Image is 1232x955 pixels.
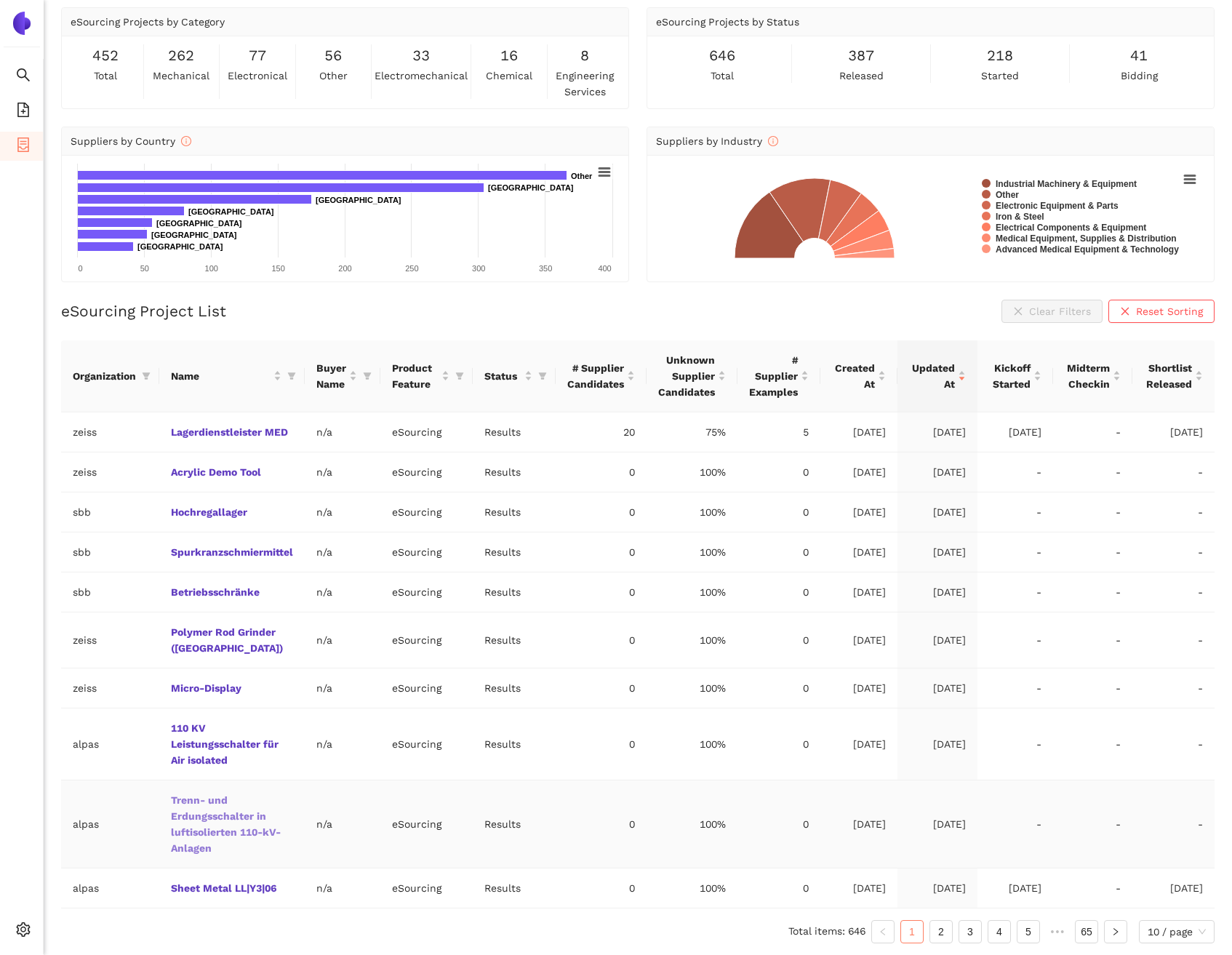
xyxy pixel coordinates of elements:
[996,233,1177,244] text: Medical Equipment, Supplies & Distribution
[319,68,348,84] span: other
[159,340,305,412] th: this column's title is Name,this column is sortable
[380,612,473,668] td: eSourcing
[930,921,952,943] a: 2
[305,572,380,612] td: n/a
[897,452,977,492] td: [DATE]
[380,412,473,452] td: eSourcing
[94,68,117,84] span: total
[647,340,737,412] th: this column's title is Unknown Supplier Candidates,this column is sortable
[380,708,473,780] td: eSourcing
[1053,340,1133,412] th: this column's title is Midterm Checkin,this column is sortable
[647,708,737,780] td: 100%
[1132,868,1215,908] td: [DATE]
[1108,300,1215,323] button: closeReset Sorting
[1075,920,1098,943] li: 65
[380,668,473,708] td: eSourcing
[228,68,287,84] span: electronical
[380,452,473,492] td: eSourcing
[900,920,924,943] li: 1
[484,368,521,384] span: Status
[1046,920,1069,943] li: Next 5 Pages
[996,223,1146,233] text: Electrical Components & Equipment
[316,196,401,204] text: [GEOGRAPHIC_DATA]
[1053,780,1133,868] td: -
[996,201,1119,211] text: Electronic Equipment & Parts
[977,868,1053,908] td: [DATE]
[820,532,897,572] td: [DATE]
[305,868,380,908] td: n/a
[977,668,1053,708] td: -
[656,16,799,28] span: eSourcing Projects by Status
[820,868,897,908] td: [DATE]
[16,97,31,127] span: file-add
[324,44,342,67] span: 56
[16,917,31,946] span: setting
[61,668,159,708] td: zeiss
[380,780,473,868] td: eSourcing
[380,572,473,612] td: eSourcing
[1120,306,1130,318] span: close
[820,492,897,532] td: [DATE]
[977,452,1053,492] td: -
[473,708,556,780] td: Results
[188,207,274,216] text: [GEOGRAPHIC_DATA]
[1132,708,1215,780] td: -
[452,357,467,395] span: filter
[168,44,194,67] span: 262
[412,44,430,67] span: 33
[305,532,380,572] td: n/a
[737,412,820,452] td: 5
[647,668,737,708] td: 100%
[473,340,556,412] th: this column's title is Status,this column is sortable
[380,868,473,908] td: eSourcing
[848,44,874,67] span: 387
[709,44,735,67] span: 646
[151,231,237,239] text: [GEOGRAPHIC_DATA]
[556,612,647,668] td: 0
[1132,612,1215,668] td: -
[959,920,982,943] li: 3
[647,780,737,868] td: 100%
[556,868,647,908] td: 0
[556,452,647,492] td: 0
[472,264,485,273] text: 300
[61,708,159,780] td: alpas
[656,135,778,147] span: Suppliers by Industry
[977,572,1053,612] td: -
[1053,492,1133,532] td: -
[156,219,242,228] text: [GEOGRAPHIC_DATA]
[1053,708,1133,780] td: -
[820,452,897,492] td: [DATE]
[737,340,820,412] th: this column's title is # Supplier Examples,this column is sortable
[977,780,1053,868] td: -
[988,920,1011,943] li: 4
[737,612,820,668] td: 0
[363,372,372,380] span: filter
[473,612,556,668] td: Results
[737,708,820,780] td: 0
[737,452,820,492] td: 0
[556,780,647,868] td: 0
[1136,303,1203,319] span: Reset Sorting
[981,68,1019,84] span: started
[571,172,593,180] text: Other
[647,452,737,492] td: 100%
[305,340,380,412] th: this column's title is Buyer Name,this column is sortable
[658,352,715,400] span: Unknown Supplier Candidates
[1130,44,1148,67] span: 41
[977,412,1053,452] td: [DATE]
[486,68,532,84] span: chemical
[1132,340,1215,412] th: this column's title is Shortlist Released,this column is sortable
[977,612,1053,668] td: -
[473,572,556,612] td: Results
[647,492,737,532] td: 100%
[820,780,897,868] td: [DATE]
[820,572,897,612] td: [DATE]
[879,927,887,936] span: left
[768,136,778,146] span: info-circle
[1132,452,1215,492] td: -
[1139,920,1215,943] div: Page Size
[556,572,647,612] td: 0
[249,44,266,67] span: 77
[1053,612,1133,668] td: -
